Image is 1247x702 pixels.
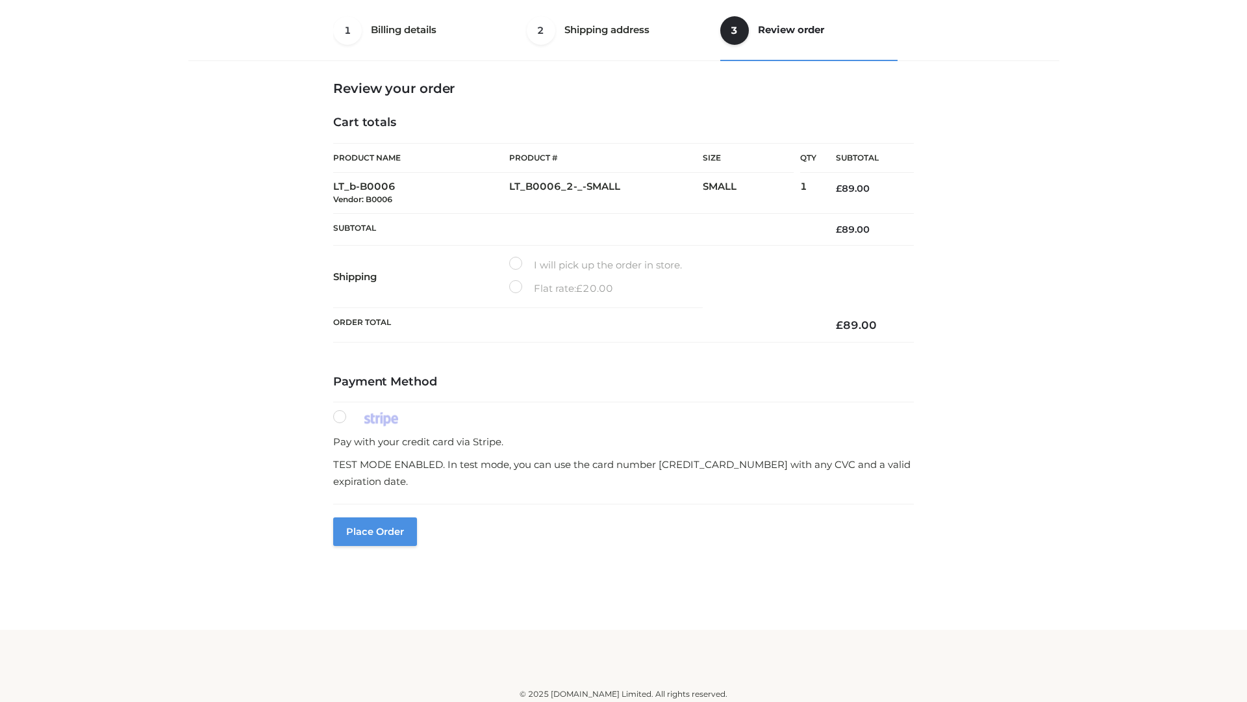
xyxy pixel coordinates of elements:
button: Place order [333,517,417,546]
td: SMALL [703,173,800,214]
bdi: 89.00 [836,224,870,235]
bdi: 89.00 [836,318,877,331]
p: TEST MODE ENABLED. In test mode, you can use the card number [CREDIT_CARD_NUMBER] with any CVC an... [333,456,914,489]
th: Shipping [333,246,509,308]
p: Pay with your credit card via Stripe. [333,434,914,450]
td: 1 [800,173,816,214]
td: LT_b-B0006 [333,173,509,214]
th: Order Total [333,308,816,343]
span: £ [836,224,842,235]
span: £ [576,282,583,294]
bdi: 89.00 [836,183,870,194]
th: Product Name [333,143,509,173]
th: Subtotal [816,144,914,173]
th: Size [703,144,794,173]
td: LT_B0006_2-_-SMALL [509,173,703,214]
bdi: 20.00 [576,282,613,294]
label: I will pick up the order in store. [509,257,682,274]
h4: Payment Method [333,375,914,389]
th: Subtotal [333,213,816,245]
th: Product # [509,143,703,173]
th: Qty [800,143,816,173]
span: £ [836,183,842,194]
label: Flat rate: [509,280,613,297]
div: © 2025 [DOMAIN_NAME] Limited. All rights reserved. [193,688,1054,701]
h3: Review your order [333,81,914,96]
h4: Cart totals [333,116,914,130]
small: Vendor: B0006 [333,194,392,204]
span: £ [836,318,843,331]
